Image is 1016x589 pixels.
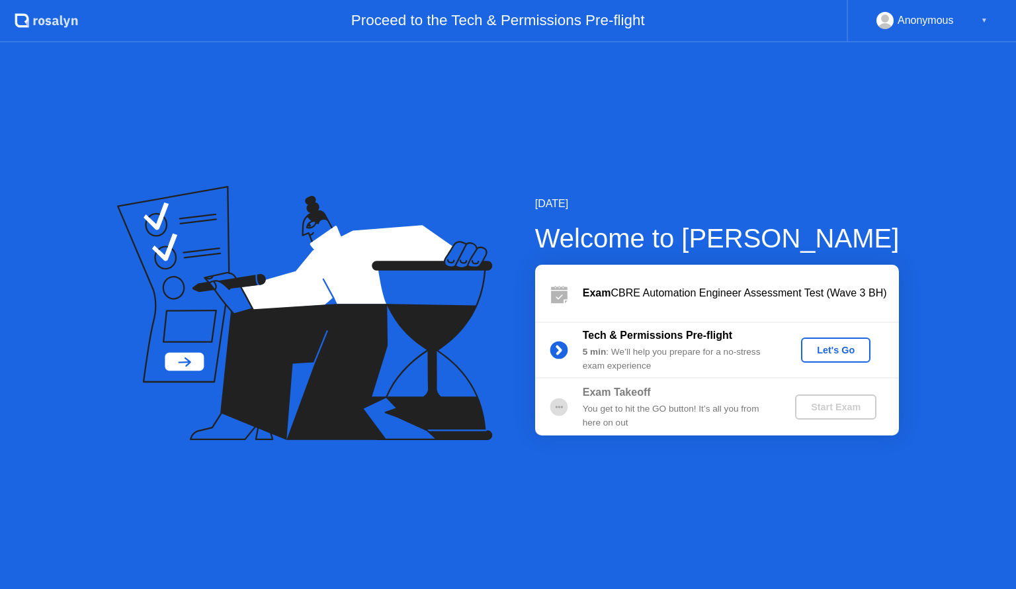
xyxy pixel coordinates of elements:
button: Start Exam [795,394,876,420]
div: You get to hit the GO button! It’s all you from here on out [583,402,773,430]
div: ▼ [981,12,988,29]
div: Start Exam [800,402,871,412]
div: : We’ll help you prepare for a no-stress exam experience [583,345,773,373]
b: 5 min [583,347,607,357]
div: CBRE Automation Engineer Assessment Test (Wave 3 BH) [583,285,899,301]
b: Exam Takeoff [583,386,651,398]
div: Welcome to [PERSON_NAME] [535,218,900,258]
b: Exam [583,287,611,298]
div: Let's Go [806,345,865,355]
button: Let's Go [801,338,870,363]
div: [DATE] [535,196,900,212]
b: Tech & Permissions Pre-flight [583,330,732,341]
div: Anonymous [898,12,954,29]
